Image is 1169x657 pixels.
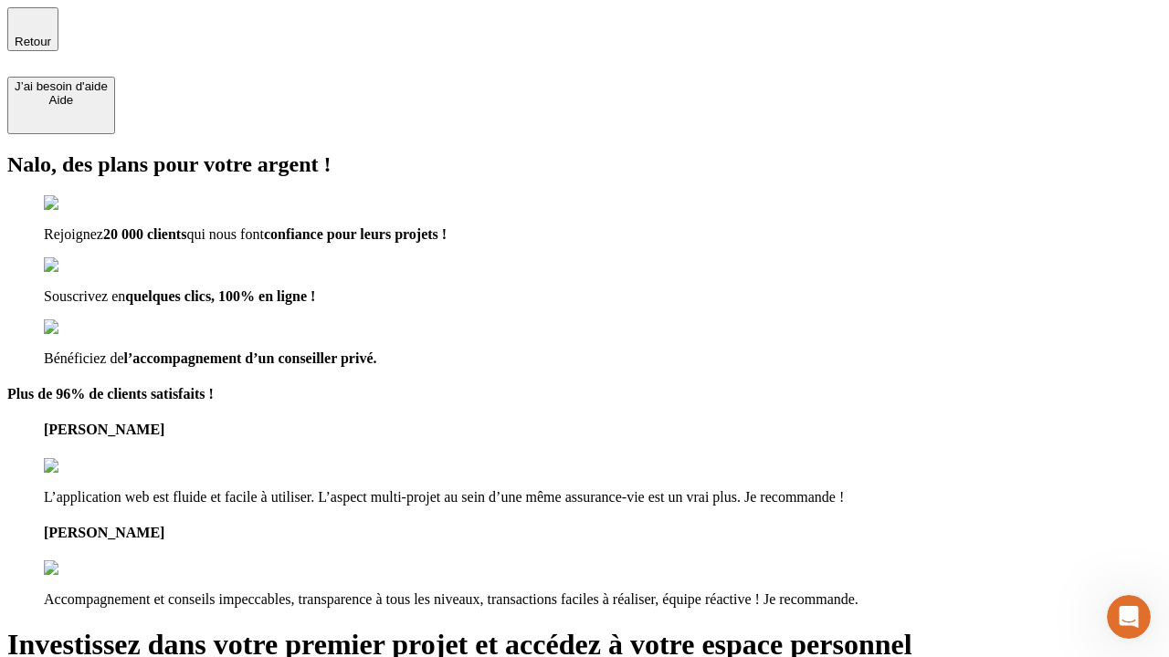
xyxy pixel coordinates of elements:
img: checkmark [44,195,122,212]
h4: [PERSON_NAME] [44,422,1162,438]
span: Rejoignez [44,226,103,242]
button: Retour [7,7,58,51]
span: qui nous font [186,226,263,242]
div: J’ai besoin d'aide [15,79,108,93]
p: Accompagnement et conseils impeccables, transparence à tous les niveaux, transactions faciles à r... [44,591,1162,608]
h2: Nalo, des plans pour votre argent ! [7,152,1162,177]
p: L’application web est fluide et facile à utiliser. L’aspect multi-projet au sein d’une même assur... [44,489,1162,506]
span: Souscrivez en [44,288,125,304]
h4: Plus de 96% de clients satisfaits ! [7,386,1162,402]
span: confiance pour leurs projets ! [264,226,447,242]
div: Aide [15,93,108,107]
span: 20 000 clients [103,226,187,242]
img: reviews stars [44,458,134,474]
img: checkmark [44,257,122,274]
img: reviews stars [44,560,134,577]
h4: [PERSON_NAME] [44,525,1162,541]
span: Retour [15,35,51,48]
button: J’ai besoin d'aideAide [7,77,115,134]
span: Bénéficiez de [44,350,124,366]
span: l’accompagnement d’un conseiller privé. [124,350,377,366]
iframe: Intercom live chat [1107,595,1151,639]
img: checkmark [44,319,122,336]
span: quelques clics, 100% en ligne ! [125,288,315,304]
